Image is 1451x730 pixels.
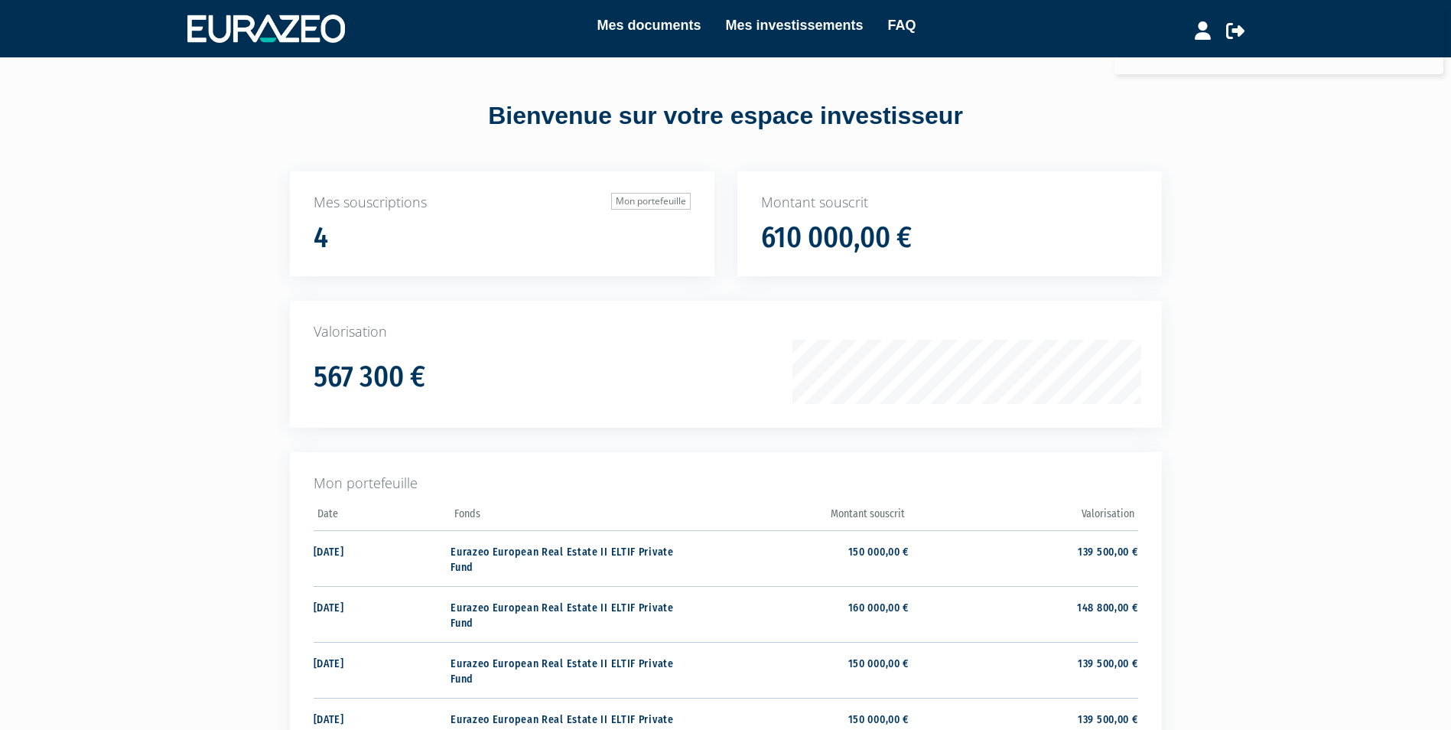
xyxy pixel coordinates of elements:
p: Montant souscrit [761,193,1138,213]
a: Mon portefeuille [611,193,691,210]
td: 148 800,00 € [909,586,1137,642]
a: Mes investissements [725,15,863,36]
h1: 567 300 € [314,361,425,393]
th: Fonds [451,503,679,531]
td: Eurazeo European Real Estate II ELTIF Private Fund [451,530,679,586]
td: Eurazeo European Real Estate II ELTIF Private Fund [451,642,679,698]
p: Mes souscriptions [314,193,691,213]
td: 150 000,00 € [680,642,909,698]
td: [DATE] [314,586,451,642]
td: 150 000,00 € [680,530,909,586]
td: 139 500,00 € [909,642,1137,698]
td: 139 500,00 € [909,530,1137,586]
h1: 4 [314,222,328,254]
th: Date [314,503,451,531]
div: Bienvenue sur votre espace investisseur [255,99,1196,134]
h1: 610 000,00 € [761,222,912,254]
p: Valorisation [314,322,1138,342]
p: Mon portefeuille [314,474,1138,494]
img: 1732889491-logotype_eurazeo_blanc_rvb.png [187,15,345,42]
a: FAQ [888,15,916,36]
td: [DATE] [314,642,451,698]
th: Montant souscrit [680,503,909,531]
th: Valorisation [909,503,1137,531]
td: Eurazeo European Real Estate II ELTIF Private Fund [451,586,679,642]
td: 160 000,00 € [680,586,909,642]
td: [DATE] [314,530,451,586]
a: Mes documents [597,15,701,36]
